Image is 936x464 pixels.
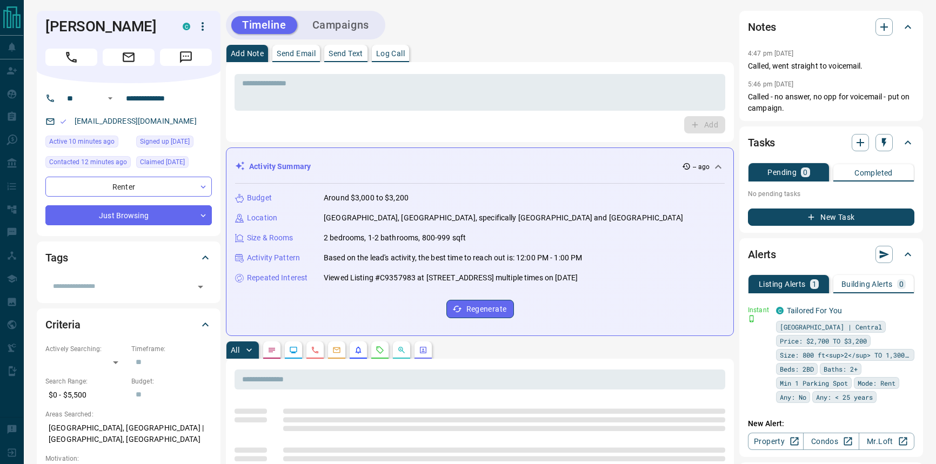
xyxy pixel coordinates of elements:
span: Any: No [780,392,806,402]
span: Any: < 25 years [816,392,873,402]
p: Listing Alerts [759,280,806,288]
p: Budget: [131,376,212,386]
span: Signed up [DATE] [140,136,190,147]
svg: Lead Browsing Activity [289,346,298,354]
span: Contacted 12 minutes ago [49,157,127,167]
div: Renter [45,177,212,197]
div: condos.ca [183,23,190,30]
p: Location [247,212,277,224]
p: 1 [812,280,817,288]
h1: [PERSON_NAME] [45,18,166,35]
p: Actively Searching: [45,344,126,354]
a: [EMAIL_ADDRESS][DOMAIN_NAME] [75,117,197,125]
button: Regenerate [446,300,514,318]
span: Message [160,49,212,66]
p: Completed [854,169,893,177]
span: Mode: Rent [858,378,895,388]
p: Building Alerts [841,280,893,288]
p: Send Text [329,50,363,57]
p: 4:47 pm [DATE] [748,50,794,57]
span: Call [45,49,97,66]
button: Open [104,92,117,105]
svg: Agent Actions [419,346,427,354]
a: Mr.Loft [859,433,914,450]
p: Repeated Interest [247,272,307,284]
p: [GEOGRAPHIC_DATA], [GEOGRAPHIC_DATA] | [GEOGRAPHIC_DATA], [GEOGRAPHIC_DATA] [45,419,212,448]
p: Pending [767,169,797,176]
p: 0 [803,169,807,176]
svg: Push Notification Only [748,315,756,322]
p: -- ago [693,162,710,172]
p: Called, went straight to voicemail. [748,60,914,72]
div: Criteria [45,312,212,338]
p: Around $3,000 to $3,200 [324,192,409,204]
span: Min 1 Parking Spot [780,378,848,388]
p: Add Note [231,50,264,57]
div: Tags [45,245,212,271]
p: $0 - $5,500 [45,386,126,404]
p: All [231,346,239,354]
div: Tue Sep 16 2025 [45,156,131,171]
p: Send Email [277,50,316,57]
a: Tailored For You [787,306,842,315]
button: New Task [748,209,914,226]
p: Activity Summary [249,161,311,172]
p: Based on the lead's activity, the best time to reach out is: 12:00 PM - 1:00 PM [324,252,582,264]
div: Tue Jun 07 2022 [136,136,212,151]
div: Tue Sep 16 2025 [45,136,131,151]
span: Beds: 2BD [780,364,814,374]
a: Property [748,433,804,450]
p: Timeframe: [131,344,212,354]
span: Baths: 2+ [824,364,858,374]
button: Campaigns [302,16,380,34]
p: Activity Pattern [247,252,300,264]
p: Viewed Listing #C9357983 at [STREET_ADDRESS] multiple times on [DATE] [324,272,578,284]
h2: Criteria [45,316,81,333]
span: Email [103,49,155,66]
h2: Alerts [748,246,776,263]
span: [GEOGRAPHIC_DATA] | Central [780,321,882,332]
div: Alerts [748,241,914,267]
div: Tasks [748,130,914,156]
svg: Requests [376,346,384,354]
p: New Alert: [748,418,914,429]
a: Condos [803,433,859,450]
p: Motivation: [45,454,212,463]
button: Timeline [231,16,297,34]
p: 2 bedrooms, 1-2 bathrooms, 800-999 sqft [324,232,466,244]
svg: Opportunities [397,346,406,354]
p: [GEOGRAPHIC_DATA], [GEOGRAPHIC_DATA], specifically [GEOGRAPHIC_DATA] and [GEOGRAPHIC_DATA] [324,212,683,224]
div: Fri Oct 04 2024 [136,156,212,171]
p: Budget [247,192,272,204]
svg: Email Valid [59,118,67,125]
span: Claimed [DATE] [140,157,185,167]
h2: Tags [45,249,68,266]
p: Called - no answer, no opp for voicemail - put on campaign. [748,91,914,114]
div: Notes [748,14,914,40]
svg: Emails [332,346,341,354]
p: Instant [748,305,770,315]
p: Areas Searched: [45,409,212,419]
span: Active 10 minutes ago [49,136,115,147]
div: condos.ca [776,307,784,314]
p: No pending tasks [748,186,914,202]
button: Open [193,279,208,294]
h2: Notes [748,18,776,36]
svg: Calls [311,346,319,354]
svg: Listing Alerts [354,346,363,354]
span: Size: 800 ft<sup>2</sup> TO 1,300 ft<sup>2</sup> [780,349,911,360]
p: 0 [899,280,904,288]
p: 5:46 pm [DATE] [748,80,794,88]
p: Search Range: [45,376,126,386]
h2: Tasks [748,134,775,151]
p: Log Call [376,50,405,57]
div: Activity Summary-- ago [235,157,725,177]
svg: Notes [268,346,276,354]
span: Price: $2,700 TO $3,200 [780,335,867,346]
p: Size & Rooms [247,232,293,244]
div: Just Browsing [45,205,212,225]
